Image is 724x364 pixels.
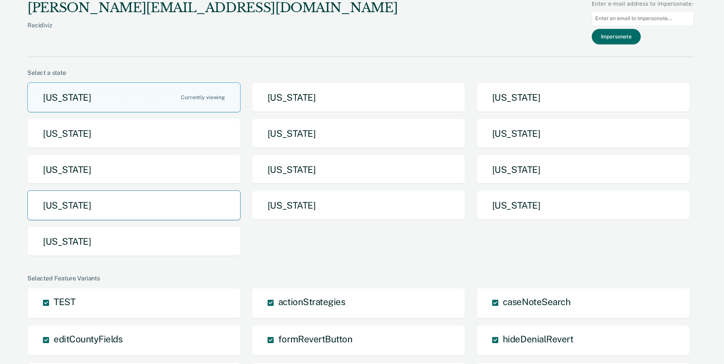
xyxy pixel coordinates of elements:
button: [US_STATE] [477,155,690,185]
div: Selected Feature Variants [27,275,694,282]
button: [US_STATE] [27,155,241,185]
span: hideDenialRevert [503,334,573,344]
span: editCountyFields [54,334,122,344]
button: [US_STATE] [252,190,465,220]
button: [US_STATE] [27,119,241,149]
span: formRevertButton [278,334,352,344]
button: [US_STATE] [477,119,690,149]
button: [US_STATE] [252,82,465,112]
input: Enter an email to impersonate... [592,11,694,26]
span: caseNoteSearch [503,296,570,307]
button: [US_STATE] [252,119,465,149]
button: [US_STATE] [27,82,241,112]
div: Select a state [27,69,694,76]
span: actionStrategies [278,296,345,307]
button: [US_STATE] [27,190,241,220]
button: Impersonate [592,29,641,44]
button: [US_STATE] [477,190,690,220]
button: [US_STATE] [27,226,241,256]
button: [US_STATE] [252,155,465,185]
div: Recidiviz [27,22,398,41]
span: TEST [54,296,75,307]
button: [US_STATE] [477,82,690,112]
